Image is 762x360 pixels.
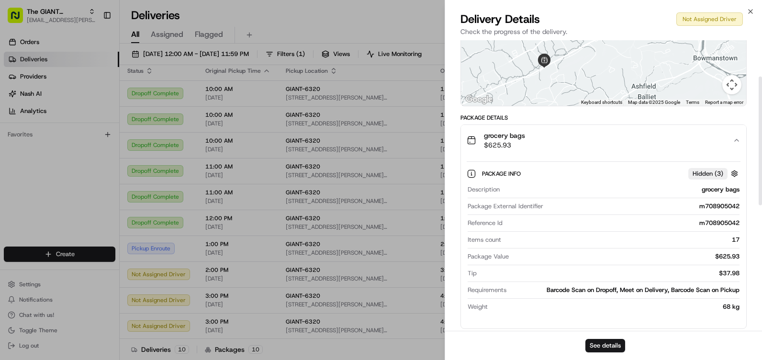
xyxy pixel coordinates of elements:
[482,170,523,178] span: Package Info
[461,156,746,328] div: grocery bags$625.93
[163,94,174,106] button: Start new chat
[722,75,741,94] button: Map camera controls
[460,27,747,36] p: Check the progress of the delivery.
[686,100,699,105] a: Terms (opens in new tab)
[67,162,116,169] a: Powered byPylon
[33,101,121,109] div: We're available if you need us!
[10,10,29,29] img: Nash
[688,168,740,180] button: Hidden (3)
[95,162,116,169] span: Pylon
[468,303,488,311] span: Weight
[484,140,525,150] span: $625.93
[481,269,740,278] div: $37.98
[10,140,17,147] div: 📗
[90,139,154,148] span: API Documentation
[484,131,525,140] span: grocery bags
[506,219,740,227] div: m708905042
[6,135,77,152] a: 📗Knowledge Base
[33,91,157,101] div: Start new chat
[463,93,495,106] a: Open this area in Google Maps (opens a new window)
[468,202,543,211] span: Package External Identifier
[460,11,540,27] span: Delivery Details
[463,93,495,106] img: Google
[460,114,747,122] div: Package Details
[693,169,723,178] span: Hidden ( 3 )
[468,219,503,227] span: Reference Id
[77,135,157,152] a: 💻API Documentation
[492,303,740,311] div: 68 kg
[705,100,743,105] a: Report a map error
[25,62,158,72] input: Clear
[468,185,500,194] span: Description
[505,236,740,244] div: 17
[468,269,477,278] span: Tip
[581,99,622,106] button: Keyboard shortcuts
[510,286,740,294] div: Barcode Scan on Dropoff, Meet on Delivery, Barcode Scan on Pickup
[468,252,509,261] span: Package Value
[81,140,89,147] div: 💻
[10,91,27,109] img: 1736555255976-a54dd68f-1ca7-489b-9aae-adbdc363a1c4
[628,100,680,105] span: Map data ©2025 Google
[547,202,740,211] div: m708905042
[513,252,740,261] div: $625.93
[10,38,174,54] p: Welcome 👋
[585,339,625,352] button: See details
[504,185,740,194] div: grocery bags
[468,236,501,244] span: Items count
[468,286,506,294] span: Requirements
[19,139,73,148] span: Knowledge Base
[461,125,746,156] button: grocery bags$625.93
